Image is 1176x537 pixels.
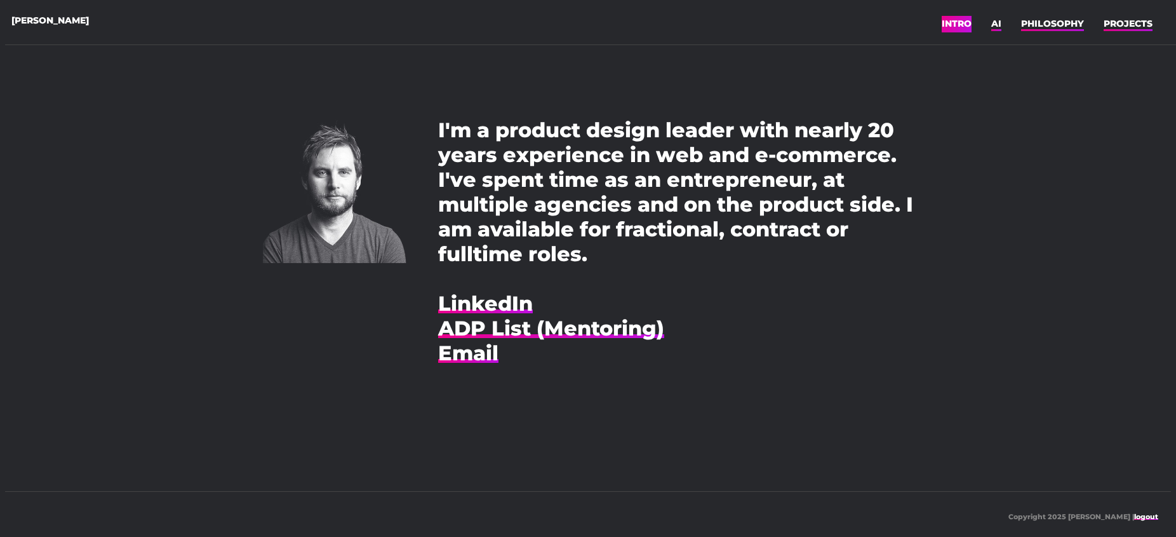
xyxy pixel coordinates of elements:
a: [PERSON_NAME] [11,11,89,30]
a: AI [991,14,1001,33]
a: INTRO [942,14,972,33]
p: I'm a product design leader with nearly 20 years experience in web and e-commerce. I've spent tim... [263,118,913,365]
a: PHILOSOPHY [1021,14,1084,33]
a: Email [438,341,498,365]
a: LinkedIn [438,291,533,316]
a: ADP List (Mentoring) [438,316,664,341]
a: logout [1134,512,1158,521]
a: PROJECTS [1104,14,1153,33]
p: Copyright 2025 [PERSON_NAME] | [996,499,1171,535]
